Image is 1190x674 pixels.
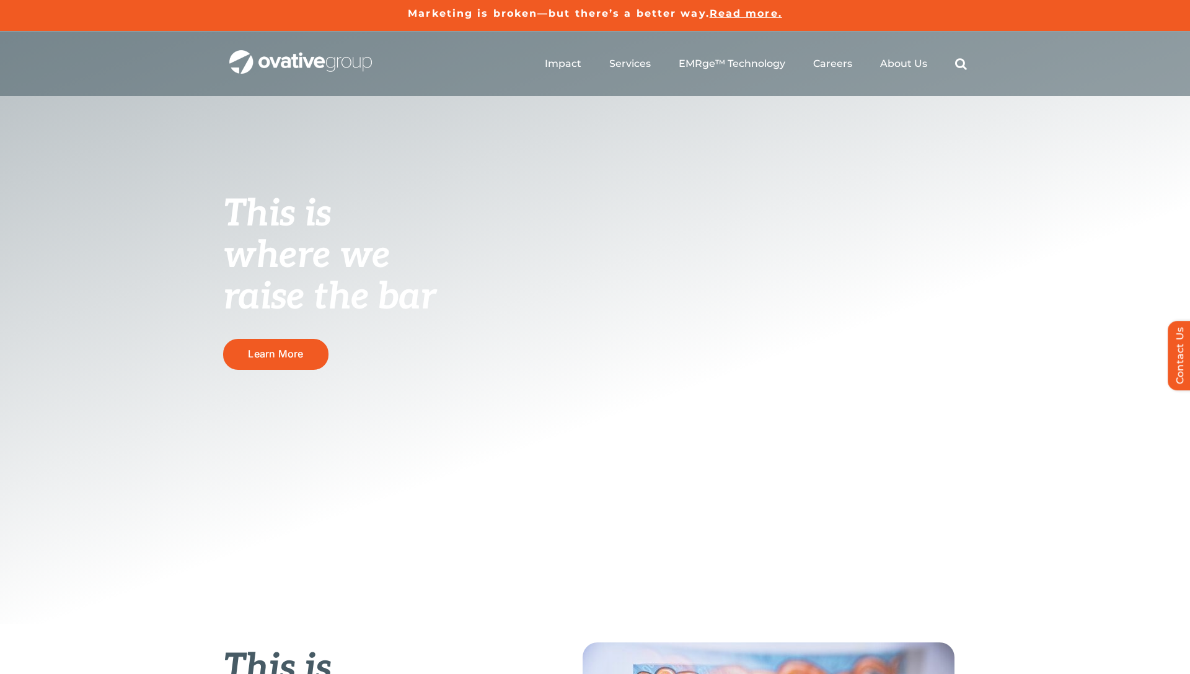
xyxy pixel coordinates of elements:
[229,49,372,61] a: OG_Full_horizontal_WHT
[248,348,303,360] span: Learn More
[223,339,328,369] a: Learn More
[545,58,581,70] a: Impact
[223,192,331,237] span: This is
[408,7,710,19] a: Marketing is broken—but there’s a better way.
[679,58,785,70] a: EMRge™ Technology
[813,58,852,70] a: Careers
[955,58,967,70] a: Search
[545,44,967,84] nav: Menu
[880,58,927,70] a: About Us
[710,7,782,19] a: Read more.
[609,58,651,70] a: Services
[223,234,436,320] span: where we raise the bar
